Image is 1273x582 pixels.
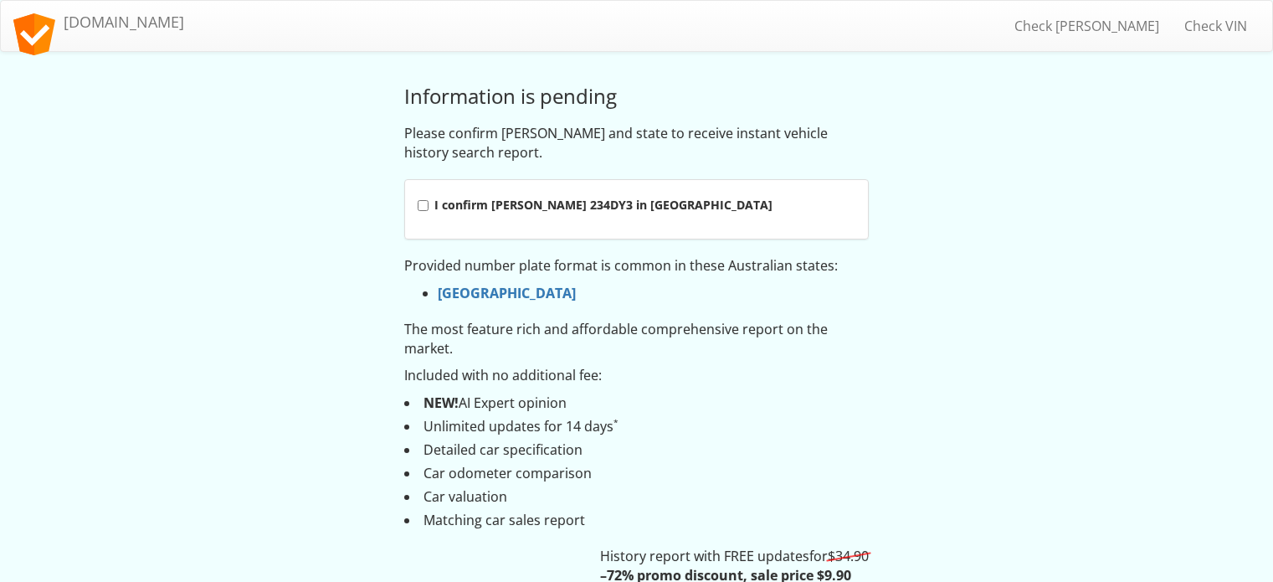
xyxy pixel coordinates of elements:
li: Car odometer comparison [404,464,869,483]
li: AI Expert opinion [404,394,869,413]
img: logo.svg [13,13,55,55]
s: $34.90 [828,547,869,565]
span: for [809,547,869,565]
strong: I confirm [PERSON_NAME] 234DY3 in [GEOGRAPHIC_DATA] [434,197,773,213]
input: I confirm [PERSON_NAME] 234DY3 in [GEOGRAPHIC_DATA] [418,200,429,211]
p: Provided number plate format is common in these Australian states: [404,256,869,276]
li: Detailed car specification [404,440,869,460]
li: Matching car sales report [404,511,869,530]
p: Included with no additional fee: [404,366,869,385]
a: Check [PERSON_NAME] [1002,5,1172,47]
p: The most feature rich and affordable comprehensive report on the market. [404,320,869,358]
li: Car valuation [404,487,869,507]
h3: Information is pending [404,85,869,107]
li: Unlimited updates for 14 days [404,417,869,436]
a: [DOMAIN_NAME] [1,1,197,43]
a: Check VIN [1172,5,1260,47]
a: [GEOGRAPHIC_DATA] [438,284,576,302]
p: Please confirm [PERSON_NAME] and state to receive instant vehicle history search report. [404,124,869,162]
strong: NEW! [423,394,459,412]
